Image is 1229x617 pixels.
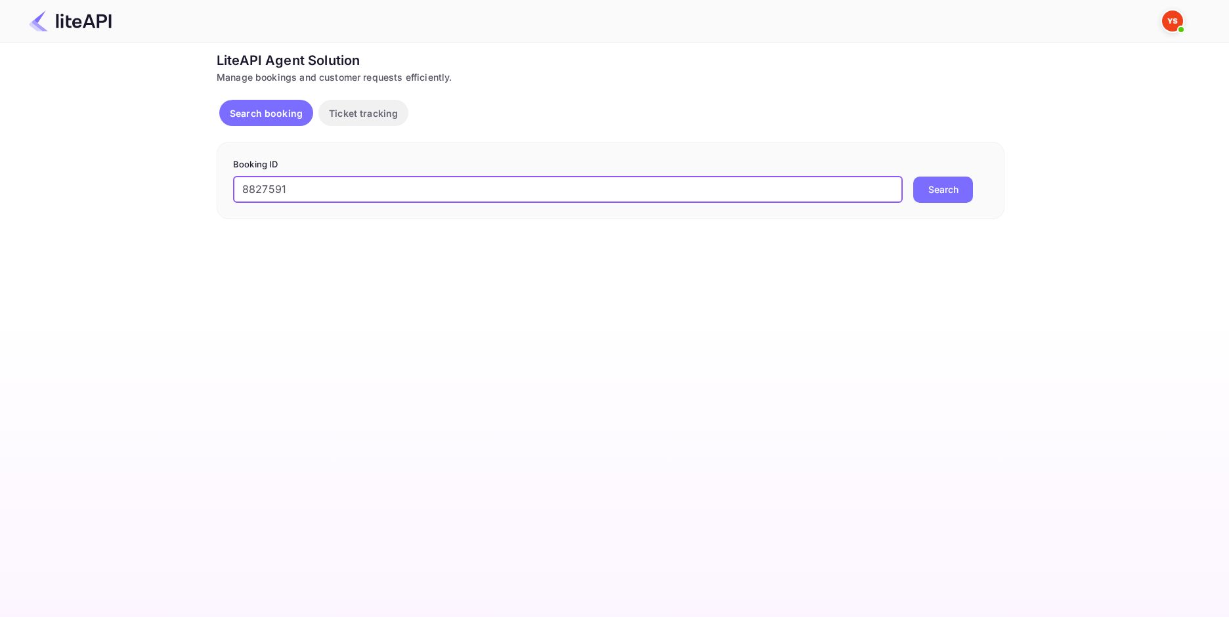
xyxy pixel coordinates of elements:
div: Manage bookings and customer requests efficiently. [217,70,1004,84]
img: Yandex Support [1162,11,1183,32]
p: Booking ID [233,158,988,171]
div: LiteAPI Agent Solution [217,51,1004,70]
button: Search [913,177,973,203]
p: Search booking [230,106,303,120]
input: Enter Booking ID (e.g., 63782194) [233,177,903,203]
img: LiteAPI Logo [29,11,112,32]
p: Ticket tracking [329,106,398,120]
